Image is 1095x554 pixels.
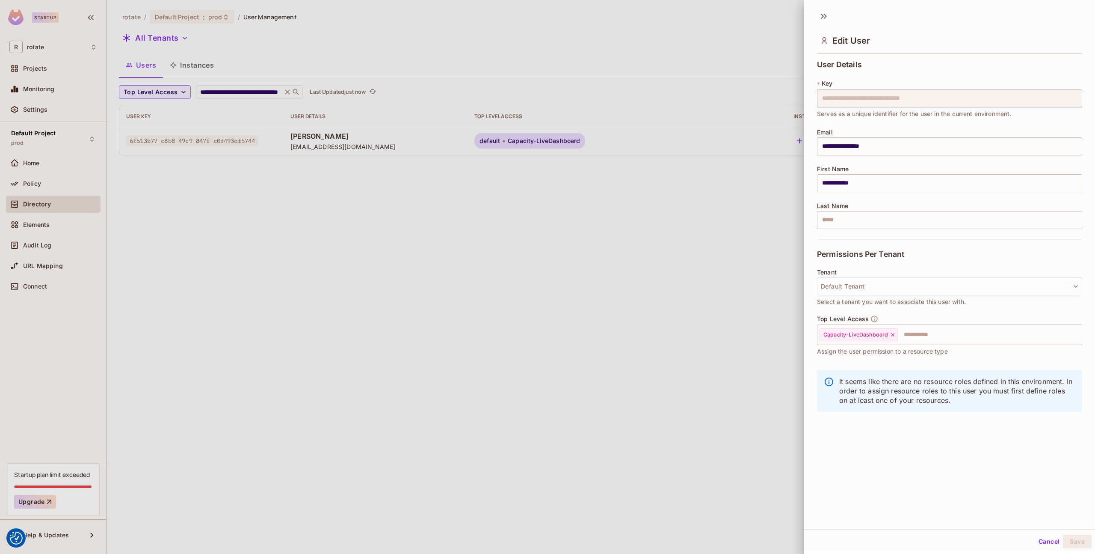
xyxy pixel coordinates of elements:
[817,109,1012,119] span: Serves as a unique identifier for the user in the current environment.
[817,347,948,356] span: Assign the user permission to a resource type
[817,203,848,209] span: Last Name
[839,377,1075,405] p: It seems like there are no resource roles defined in this environment. In order to assign resourc...
[1063,535,1092,548] button: Save
[817,129,833,136] span: Email
[817,316,869,322] span: Top Level Access
[817,250,904,259] span: Permissions Per Tenant
[1035,535,1063,548] button: Cancel
[817,277,1082,295] button: Default Tenant
[817,269,837,276] span: Tenant
[820,328,898,341] div: Capacity-LiveDashboard
[817,297,966,307] span: Select a tenant you want to associate this user with.
[832,36,870,46] span: Edit User
[822,80,832,87] span: Key
[817,60,862,69] span: User Details
[817,166,849,173] span: First Name
[1077,334,1079,335] button: Open
[10,532,23,545] img: Revisit consent button
[823,331,888,338] span: Capacity-LiveDashboard
[10,532,23,545] button: Consent Preferences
